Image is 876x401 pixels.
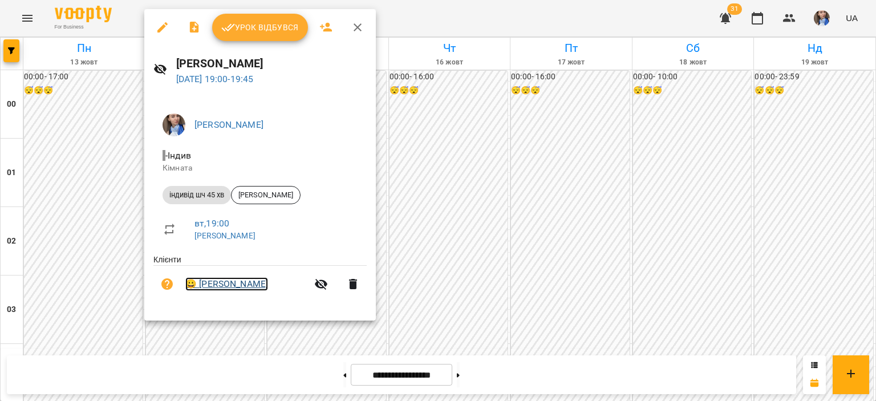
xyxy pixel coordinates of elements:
p: Кімната [163,163,358,174]
span: Урок відбувся [221,21,299,34]
span: індивід шч 45 хв [163,190,231,200]
ul: Клієнти [153,254,367,307]
a: [DATE] 19:00-19:45 [176,74,254,84]
a: [PERSON_NAME] [194,231,255,240]
div: [PERSON_NAME] [231,186,301,204]
span: [PERSON_NAME] [232,190,300,200]
a: вт , 19:00 [194,218,229,229]
a: [PERSON_NAME] [194,119,263,130]
span: - Індив [163,150,193,161]
button: Урок відбувся [212,14,308,41]
h6: [PERSON_NAME] [176,55,367,72]
img: 727e98639bf378bfedd43b4b44319584.jpeg [163,114,185,136]
button: Візит ще не сплачено. Додати оплату? [153,270,181,298]
a: 😀 [PERSON_NAME] [185,277,268,291]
